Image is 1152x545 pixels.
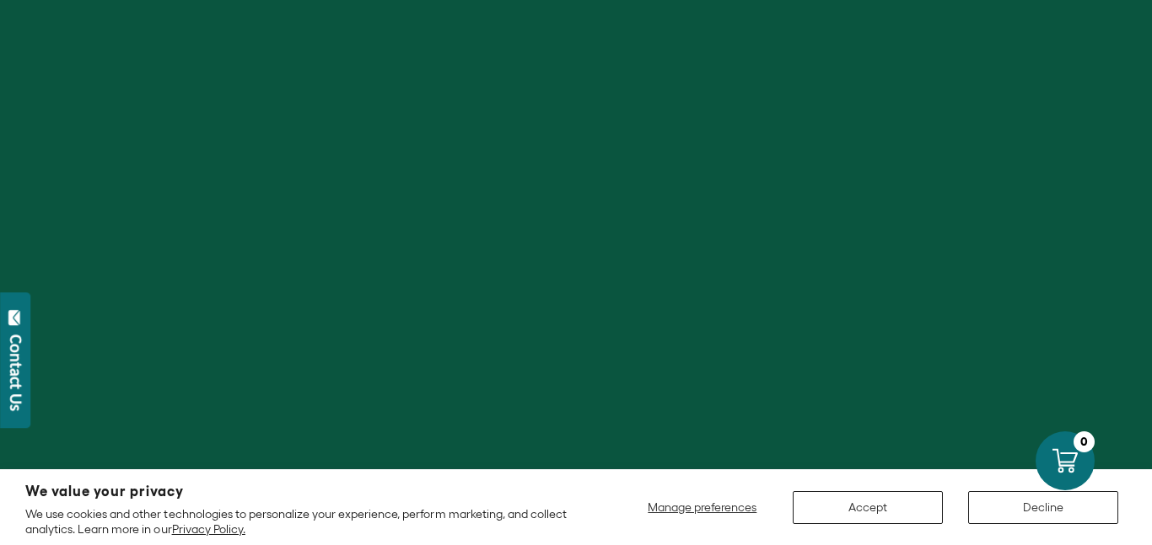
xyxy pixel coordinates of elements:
[1074,431,1095,452] div: 0
[25,506,583,537] p: We use cookies and other technologies to personalize your experience, perform marketing, and coll...
[8,334,24,411] div: Contact Us
[793,491,943,524] button: Accept
[172,522,245,536] a: Privacy Policy.
[638,491,767,524] button: Manage preferences
[968,491,1118,524] button: Decline
[648,500,756,514] span: Manage preferences
[25,484,583,499] h2: We value your privacy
